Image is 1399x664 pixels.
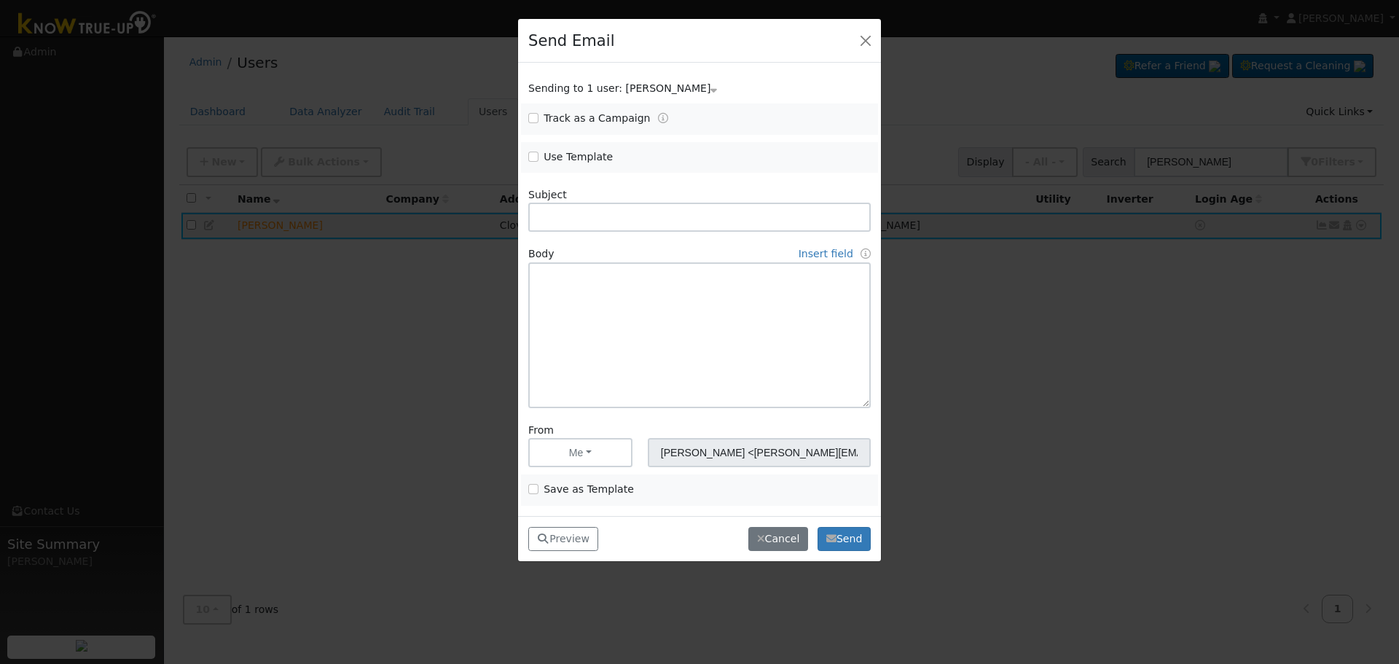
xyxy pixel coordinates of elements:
[658,112,668,124] a: Tracking Campaigns
[528,113,538,123] input: Track as a Campaign
[528,187,567,203] label: Subject
[818,527,871,552] button: Send
[528,438,632,467] button: Me
[528,527,598,552] button: Preview
[528,423,554,438] label: From
[799,248,853,259] a: Insert field
[544,111,650,126] label: Track as a Campaign
[528,484,538,494] input: Save as Template
[521,81,879,96] div: Show users
[544,482,634,497] label: Save as Template
[544,149,613,165] label: Use Template
[528,29,614,52] h4: Send Email
[528,246,554,262] label: Body
[748,527,808,552] button: Cancel
[528,152,538,162] input: Use Template
[861,248,871,259] a: Fields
